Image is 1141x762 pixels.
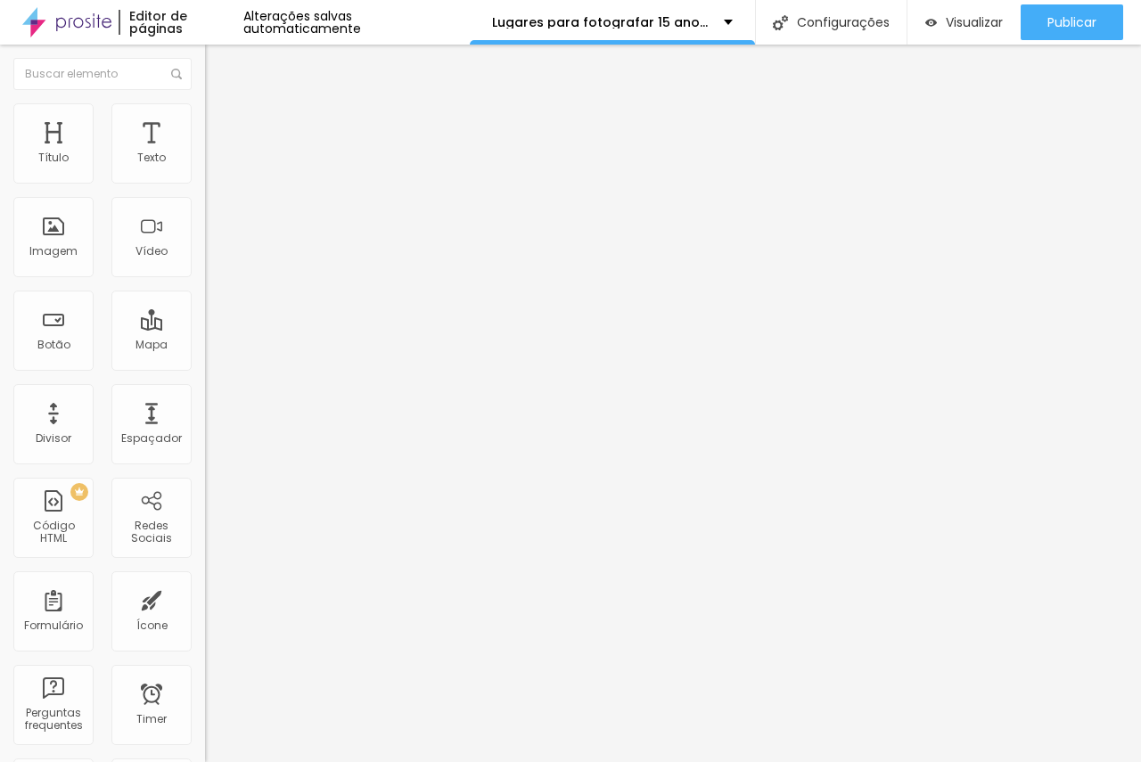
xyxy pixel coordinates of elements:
div: Mapa [135,339,168,351]
img: view-1.svg [925,15,937,30]
div: Imagem [29,245,78,258]
div: Divisor [36,432,71,445]
button: Publicar [1021,4,1123,40]
img: Icone [171,69,182,79]
div: Perguntas frequentes [18,707,88,733]
div: Título [38,152,69,164]
iframe: Editor [205,45,1141,762]
div: Timer [136,713,167,725]
div: Espaçador [121,432,182,445]
p: Lugares para fotografar 15 anos em [GEOGRAPHIC_DATA] [492,16,710,29]
div: Formulário [24,619,83,632]
div: Texto [137,152,166,164]
div: Botão [37,339,70,351]
div: Editor de páginas [119,10,242,35]
input: Buscar elemento [13,58,192,90]
div: Alterações salvas automaticamente [243,10,470,35]
div: Código HTML [18,520,88,545]
img: Icone [773,15,788,30]
div: Vídeo [135,245,168,258]
div: Redes Sociais [116,520,186,545]
span: Visualizar [946,15,1003,29]
div: Ícone [136,619,168,632]
span: Publicar [1047,15,1096,29]
button: Visualizar [907,4,1021,40]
